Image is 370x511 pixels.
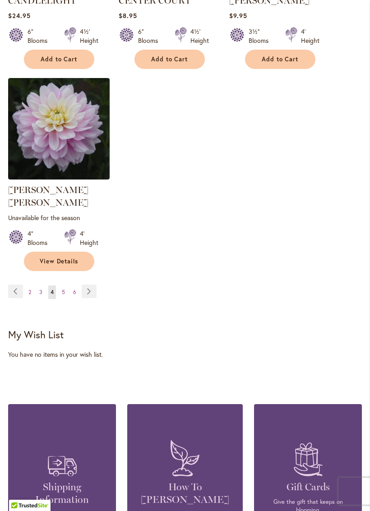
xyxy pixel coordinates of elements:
div: 4" Blooms [28,229,53,247]
span: 3 [39,289,42,295]
div: 6" Blooms [28,27,53,45]
a: Charlotte Mae [8,173,110,181]
div: 4½' Height [80,27,98,45]
iframe: Launch Accessibility Center [7,479,32,504]
div: 4' Height [301,27,319,45]
div: 3½" Blooms [249,27,274,45]
span: Add to Cart [151,55,188,63]
div: 6" Blooms [138,27,164,45]
span: $9.95 [229,11,247,20]
a: View Details [24,252,94,271]
button: Add to Cart [245,50,315,69]
button: Add to Cart [24,50,94,69]
img: Charlotte Mae [8,78,110,180]
span: View Details [40,258,79,265]
p: Unavailable for the season [8,213,110,222]
span: $8.95 [119,11,137,20]
div: 4' Height [80,229,98,247]
span: 5 [62,289,65,295]
a: [PERSON_NAME] [PERSON_NAME] [8,184,88,208]
h4: How To [PERSON_NAME] [141,481,229,506]
span: 4 [51,289,54,295]
h4: Shipping Information [22,481,102,506]
button: Add to Cart [134,50,205,69]
span: 2 [28,289,31,295]
a: 2 [26,285,33,299]
span: Add to Cart [41,55,78,63]
strong: My Wish List [8,328,64,341]
a: 5 [60,285,67,299]
a: 3 [37,285,45,299]
h4: Gift Cards [268,481,348,493]
span: Add to Cart [262,55,299,63]
div: You have no items in your wish list. [8,350,362,359]
span: 6 [73,289,76,295]
a: 6 [71,285,79,299]
span: $24.95 [8,11,31,20]
div: 4½' Height [190,27,209,45]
